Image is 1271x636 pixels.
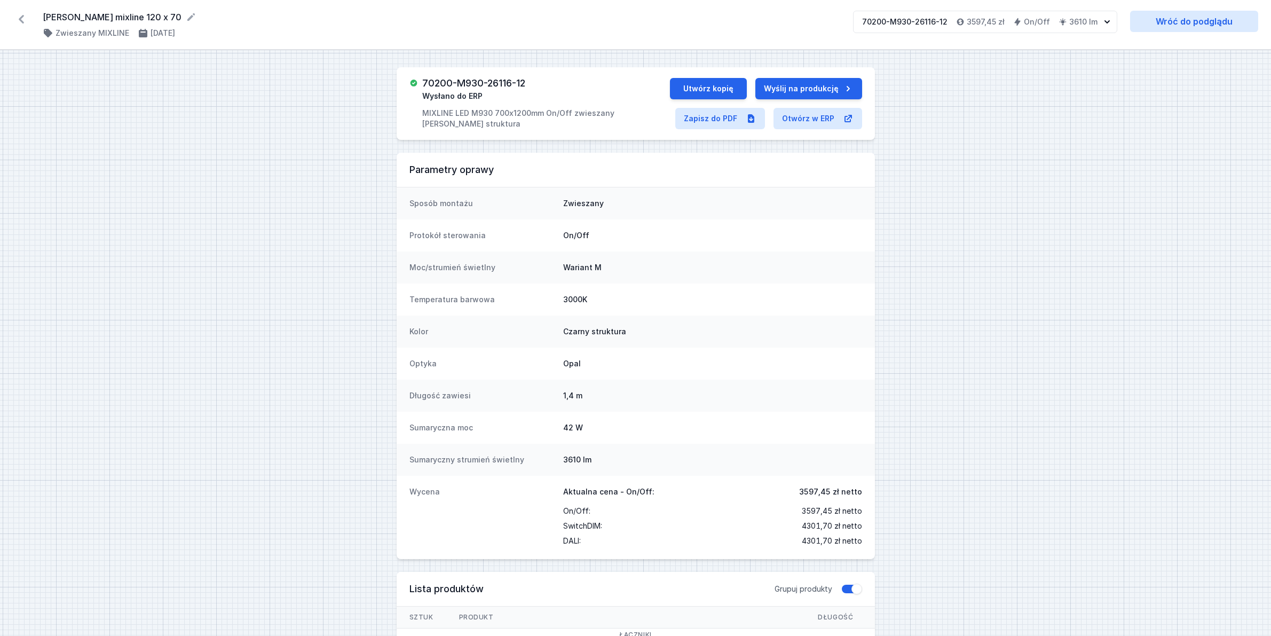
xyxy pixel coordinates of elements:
[151,28,175,38] h4: [DATE]
[563,294,862,305] dd: 3000K
[422,108,669,129] p: MIXLINE LED M930 700x1200mm On/Off zwieszany [PERSON_NAME] struktura
[56,28,129,38] h4: Zwieszany MIXLINE
[409,422,555,433] dt: Sumaryczna moc
[409,262,555,273] dt: Moc/strumień świetlny
[409,390,555,401] dt: Długość zawiesi
[802,533,862,548] span: 4301,70 zł netto
[409,163,862,176] h3: Parametry oprawy
[397,607,446,628] span: Sztuk
[563,198,862,209] dd: Zwieszany
[563,262,862,273] dd: Wariant M
[802,519,862,533] span: 4301,70 zł netto
[563,230,862,241] dd: On/Off
[563,504,590,519] span: On/Off :
[1024,17,1050,27] h4: On/Off
[563,533,581,548] span: DALI :
[186,12,196,22] button: Edytuj nazwę projektu
[409,454,555,465] dt: Sumaryczny strumień świetlny
[409,486,555,548] dt: Wycena
[43,11,840,23] form: [PERSON_NAME] mixline 120 x 70
[802,504,862,519] span: 3597,45 zł netto
[1130,11,1258,32] a: Wróć do podglądu
[422,91,483,101] span: Wysłano do ERP
[409,326,555,337] dt: Kolor
[563,519,602,533] span: SwitchDIM :
[841,584,862,594] button: Grupuj produkty
[773,108,862,129] a: Otwórz w ERP
[1069,17,1098,27] h4: 3610 lm
[563,486,654,497] span: Aktualna cena - On/Off:
[409,294,555,305] dt: Temperatura barwowa
[805,607,866,628] span: Długość
[563,422,862,433] dd: 42 W
[775,584,832,594] span: Grupuj produkty
[563,326,862,337] dd: Czarny struktura
[409,198,555,209] dt: Sposób montażu
[799,486,862,497] span: 3597,45 zł netto
[563,454,862,465] dd: 3610 lm
[755,78,862,99] button: Wyślij na produkcję
[409,230,555,241] dt: Protokół sterowania
[862,17,948,27] div: 70200-M930-26116-12
[409,583,775,595] h3: Lista produktów
[563,390,862,401] dd: 1,4 m
[422,78,525,89] h3: 70200-M930-26116-12
[446,607,507,628] span: Produkt
[670,78,747,99] button: Utwórz kopię
[675,108,765,129] a: Zapisz do PDF
[563,358,862,369] dd: Opal
[409,358,555,369] dt: Optyka
[853,11,1117,33] button: 70200-M930-26116-123597,45 złOn/Off3610 lm
[967,17,1005,27] h4: 3597,45 zł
